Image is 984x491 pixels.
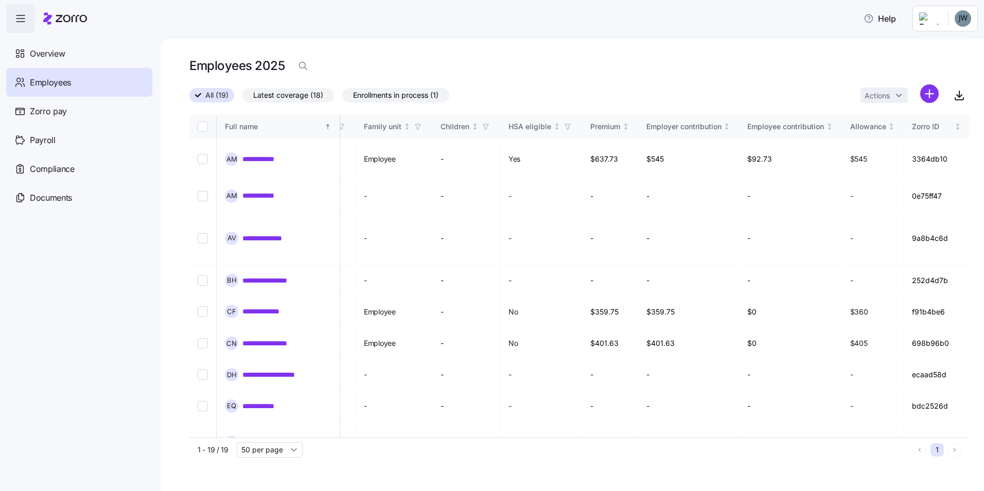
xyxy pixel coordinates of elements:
[508,370,512,380] span: -
[638,422,740,464] td: $415
[364,338,396,348] span: Employee
[198,275,208,286] input: Select record 4
[930,443,944,457] button: 1
[638,265,740,296] td: -
[432,212,500,265] td: -
[904,181,970,212] td: 0e75ff47
[30,163,75,176] span: Compliance
[582,327,638,359] td: $401.63
[364,191,367,201] span: -
[500,115,582,138] th: HSA eligibleNot sorted
[6,68,152,97] a: Employees
[622,123,629,130] div: Not sorted
[471,123,479,130] div: Not sorted
[253,89,323,102] span: Latest coverage (18)
[739,138,842,181] td: $92.73
[582,181,638,212] td: -
[864,12,896,25] span: Help
[850,370,853,380] span: -
[919,12,940,25] img: Employer logo
[553,123,560,130] div: Not sorted
[739,265,842,296] td: -
[904,212,970,265] td: 9a8b4c6d
[432,422,500,464] td: -
[364,307,396,317] span: Employee
[913,443,926,457] button: Previous page
[638,360,740,391] td: -
[432,296,500,327] td: -
[739,181,842,212] td: -
[205,89,229,102] span: All (19)
[364,121,401,132] div: Family unit
[739,360,842,391] td: -
[850,154,867,164] span: $545
[30,134,56,147] span: Payroll
[198,121,208,132] input: Select all records
[324,123,331,130] div: Sorted ascending
[850,307,868,317] span: $360
[227,308,236,315] span: C F
[432,327,500,359] td: -
[226,192,237,199] span: A M
[508,233,512,243] span: -
[508,191,512,201] span: -
[920,84,939,103] svg: add icon
[217,115,340,138] th: Full nameSorted ascending
[646,121,722,132] div: Employer contribution
[739,327,842,359] td: $0
[590,121,620,132] div: Premium
[432,265,500,296] td: -
[638,296,740,327] td: $359.75
[865,92,890,99] span: Actions
[638,138,740,181] td: $545
[30,47,65,60] span: Overview
[582,391,638,422] td: -
[403,123,411,130] div: Not sorted
[364,370,367,380] span: -
[225,121,323,132] div: Full name
[860,87,908,103] button: Actions
[582,360,638,391] td: -
[955,10,971,27] img: ec81f205da390930e66a9218cf0964b0
[850,275,853,286] span: -
[227,277,237,284] span: B H
[638,391,740,422] td: -
[198,191,208,201] input: Select record 2
[364,233,367,243] span: -
[638,327,740,359] td: $401.63
[855,8,904,29] button: Help
[842,115,904,138] th: AllowanceNot sorted
[904,391,970,422] td: bdc2526d
[747,121,824,132] div: Employee contribution
[432,138,500,181] td: -
[948,443,961,457] button: Next page
[6,39,152,68] a: Overview
[198,233,208,243] input: Select record 3
[826,123,833,130] div: Not sorted
[198,370,208,380] input: Select record 7
[904,296,970,327] td: f91b4be6
[582,115,638,138] th: PremiumNot sorted
[226,340,237,347] span: C N
[723,123,730,130] div: Not sorted
[6,154,152,183] a: Compliance
[432,360,500,391] td: -
[582,296,638,327] td: $359.75
[582,265,638,296] td: -
[904,265,970,296] td: 252d4d7b
[432,181,500,212] td: -
[904,327,970,359] td: 698b96b0
[364,154,396,164] span: Employee
[850,401,853,411] span: -
[508,307,518,317] span: No
[198,306,208,317] input: Select record 5
[6,183,152,212] a: Documents
[227,372,237,378] span: D H
[904,422,970,464] td: 3a6c5fa6
[739,391,842,422] td: -
[904,138,970,181] td: 3364db10
[356,115,432,138] th: Family unitNot sorted
[904,115,970,138] th: Zorro IDNot sorted
[904,360,970,391] td: ecaad58d
[30,76,71,89] span: Employees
